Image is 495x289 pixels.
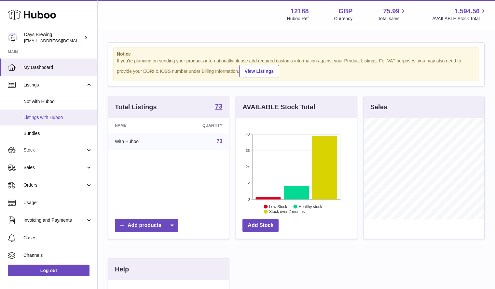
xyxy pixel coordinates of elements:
[23,217,86,223] span: Invoicing and Payments
[23,182,86,188] span: Orders
[432,16,487,22] span: AVAILABLE Stock Total
[242,103,315,112] h3: AVAILABLE Stock Total
[23,130,92,137] span: Bundles
[370,103,387,112] h3: Sales
[23,147,86,153] span: Stock
[117,58,476,77] div: If you're planning on sending your products internationally please add required customs informati...
[23,82,86,88] span: Listings
[338,7,352,16] strong: GBP
[24,38,96,43] span: [EMAIL_ADDRESS][DOMAIN_NAME]
[246,132,250,136] text: 48
[217,138,223,144] a: 73
[246,149,250,152] text: 36
[23,64,92,71] span: My Dashboard
[248,197,250,201] text: 0
[242,219,279,232] a: Add Stock
[299,204,323,209] text: Healthy stock
[291,7,309,16] strong: 12188
[108,133,172,150] td: With Huboo
[246,181,250,185] text: 12
[23,164,86,171] span: Sales
[8,33,18,43] img: helena@daysbrewing.com
[287,16,309,22] div: Huboo Ref
[117,51,476,57] strong: Notice
[378,16,407,22] span: Total sales
[246,165,250,169] text: 24
[108,118,172,133] th: Name
[115,265,129,274] h3: Help
[23,235,92,241] span: Cases
[239,65,279,77] a: View Listings
[334,16,353,22] div: Currency
[115,219,178,232] a: Add products
[23,252,92,258] span: Channels
[215,103,222,110] strong: 73
[383,7,399,16] span: 75.99
[215,103,222,111] a: 73
[23,200,92,206] span: Usage
[269,209,305,214] text: Stock over 2 months
[454,7,480,16] span: 1,594.56
[115,103,157,112] h3: Total Listings
[432,7,487,22] a: 1,594.56 AVAILABLE Stock Total
[23,114,92,121] span: Listings with Huboo
[24,32,83,44] div: Days Brewing
[269,204,287,209] text: Low Stock
[23,99,92,105] span: Not with Huboo
[172,118,229,133] th: Quantity
[378,7,407,22] a: 75.99 Total sales
[8,265,89,276] a: Log out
